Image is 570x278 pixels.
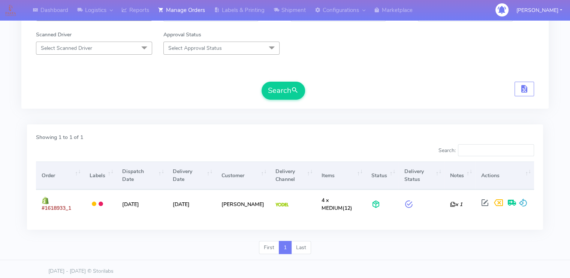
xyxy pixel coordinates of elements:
img: Yodel [275,203,289,206]
th: Notes: activate to sort column ascending [444,161,475,190]
span: Select Approval Status [168,45,222,52]
input: Search: [458,144,534,156]
th: Dispatch Date: activate to sort column ascending [117,161,167,190]
th: Status: activate to sort column ascending [366,161,398,190]
th: Delivery Channel: activate to sort column ascending [270,161,316,190]
button: [PERSON_NAME] [511,3,568,18]
span: 4 x MEDIUM [322,197,343,212]
th: Delivery Date: activate to sort column ascending [167,161,215,190]
td: [DATE] [167,190,215,218]
span: #1618933_1 [42,205,71,212]
img: shopify.png [42,197,49,204]
a: 1 [279,241,292,254]
span: (12) [322,197,352,212]
th: Items: activate to sort column ascending [316,161,366,190]
button: Search [262,82,305,100]
i: x 1 [450,201,462,208]
span: Select Scanned Driver [41,45,92,52]
label: Showing 1 to 1 of 1 [36,133,83,141]
th: Delivery Status: activate to sort column ascending [398,161,444,190]
td: [PERSON_NAME] [215,190,269,218]
label: Approval Status [163,31,201,39]
td: [DATE] [117,190,167,218]
th: Order: activate to sort column ascending [36,161,84,190]
label: Scanned Driver [36,31,72,39]
th: Customer: activate to sort column ascending [215,161,269,190]
th: Labels: activate to sort column ascending [84,161,117,190]
th: Actions: activate to sort column ascending [475,161,534,190]
label: Search: [438,144,534,156]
